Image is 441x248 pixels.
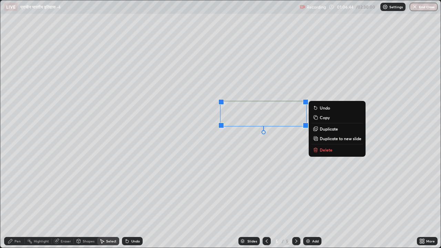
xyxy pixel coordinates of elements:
[426,239,435,243] div: More
[300,4,305,10] img: recording.375f2c34.svg
[320,115,330,120] p: Copy
[311,125,363,133] button: Duplicate
[320,126,338,132] p: Duplicate
[131,239,140,243] div: Undo
[312,239,319,243] div: Add
[320,136,361,141] p: Duplicate to new slide
[34,239,49,243] div: Highlight
[20,4,61,10] p: प्राचीन भारतीय इतिहास -4
[6,4,16,10] p: LIVE
[83,239,94,243] div: Shapes
[389,5,403,9] p: Settings
[382,4,388,10] img: class-settings-icons
[106,239,116,243] div: Select
[320,147,332,153] p: Delete
[320,105,330,111] p: Undo
[247,239,257,243] div: Slides
[274,239,280,243] div: 5
[307,4,326,10] p: Recording
[311,113,363,122] button: Copy
[311,146,363,154] button: Delete
[305,238,311,244] img: add-slide-button
[285,238,289,244] div: 5
[410,3,438,11] button: End Class
[311,134,363,143] button: Duplicate to new slide
[61,239,71,243] div: Eraser
[412,4,418,10] img: end-class-cross
[14,239,21,243] div: Pen
[311,104,363,112] button: Undo
[282,239,284,243] div: /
